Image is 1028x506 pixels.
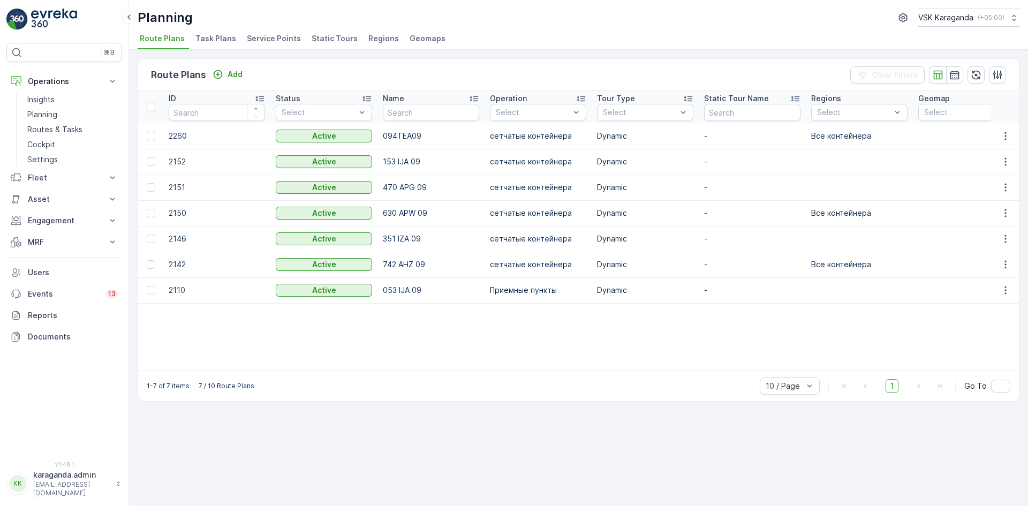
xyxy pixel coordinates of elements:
[28,331,118,342] p: Documents
[28,237,101,247] p: MRF
[886,379,898,393] span: 1
[485,123,592,149] td: сетчатыe контейнера
[592,149,699,175] td: Dynamic
[6,305,122,326] a: Reports
[817,107,891,118] p: Select
[199,382,254,390] p: 7 / 10 Route Plans
[28,267,118,278] p: Users
[704,182,800,193] p: -
[6,167,122,188] button: Fleet
[276,155,372,168] button: Active
[276,93,300,104] p: Status
[496,107,570,118] p: Select
[592,200,699,226] td: Dynamic
[23,107,122,122] a: Planning
[276,207,372,220] button: Active
[276,258,372,271] button: Active
[276,232,372,245] button: Active
[108,290,116,298] p: 13
[592,226,699,252] td: Dynamic
[312,233,336,244] p: Active
[6,9,28,30] img: logo
[147,132,155,140] div: Toggle Row Selected
[312,156,336,167] p: Active
[592,252,699,277] td: Dynamic
[410,33,445,44] span: Geomaps
[368,33,399,44] span: Regions
[163,200,270,226] td: 2150
[27,109,57,120] p: Planning
[704,104,800,121] input: Search
[28,172,101,183] p: Fleet
[27,94,55,105] p: Insights
[163,277,270,303] td: 2110
[603,107,677,118] p: Select
[228,69,243,80] p: Add
[163,252,270,277] td: 2142
[592,123,699,149] td: Dynamic
[169,93,176,104] p: ID
[918,93,950,104] p: Geomap
[151,67,206,82] p: Route Plans
[28,194,101,205] p: Asset
[163,149,270,175] td: 2152
[27,139,55,150] p: Cockpit
[704,93,769,104] p: Static Tour Name
[27,124,82,135] p: Routes & Tasks
[6,326,122,348] a: Documents
[704,156,800,167] p: -
[6,210,122,231] button: Engagement
[163,175,270,200] td: 2151
[163,226,270,252] td: 2146
[490,93,527,104] p: Operation
[312,131,336,141] p: Active
[704,208,800,218] p: -
[485,149,592,175] td: сетчатыe контейнера
[312,259,336,270] p: Active
[918,9,1019,27] button: VSK Karaganda(+05:00)
[147,260,155,269] div: Toggle Row Selected
[31,9,77,30] img: logo_light-DOdMpM7g.png
[704,285,800,296] p: -
[592,277,699,303] td: Dynamic
[597,93,635,104] p: Tour Type
[918,12,973,23] p: VSK Karaganda
[147,382,190,390] p: 1-7 of 7 items
[6,461,122,467] span: v 1.48.1
[140,33,185,44] span: Route Plans
[806,252,913,277] td: Все контейнера
[485,277,592,303] td: Приемные пункты
[28,289,100,299] p: Events
[312,182,336,193] p: Active
[485,175,592,200] td: сетчатыe контейнера
[28,310,118,321] p: Reports
[377,175,485,200] td: 470 APG 09
[6,71,122,92] button: Operations
[147,157,155,166] div: Toggle Row Selected
[33,480,110,497] p: [EMAIL_ADDRESS][DOMAIN_NAME]
[872,70,918,80] p: Clear Filters
[704,259,800,270] p: -
[276,130,372,142] button: Active
[147,209,155,217] div: Toggle Row Selected
[377,123,485,149] td: 094TEA09
[485,200,592,226] td: сетчатыe контейнера
[138,9,193,26] p: Planning
[147,183,155,192] div: Toggle Row Selected
[704,131,800,141] p: -
[383,104,479,121] input: Search
[978,13,1004,22] p: ( +05:00 )
[147,286,155,294] div: Toggle Row Selected
[6,231,122,253] button: MRF
[6,283,122,305] a: Events13
[23,137,122,152] a: Cockpit
[276,181,372,194] button: Active
[276,284,372,297] button: Active
[377,226,485,252] td: 351 IZA 09
[104,48,115,57] p: ⌘B
[806,123,913,149] td: Все контейнера
[383,93,404,104] p: Name
[9,475,26,492] div: KK
[377,200,485,226] td: 630 APW 09
[247,33,301,44] span: Service Points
